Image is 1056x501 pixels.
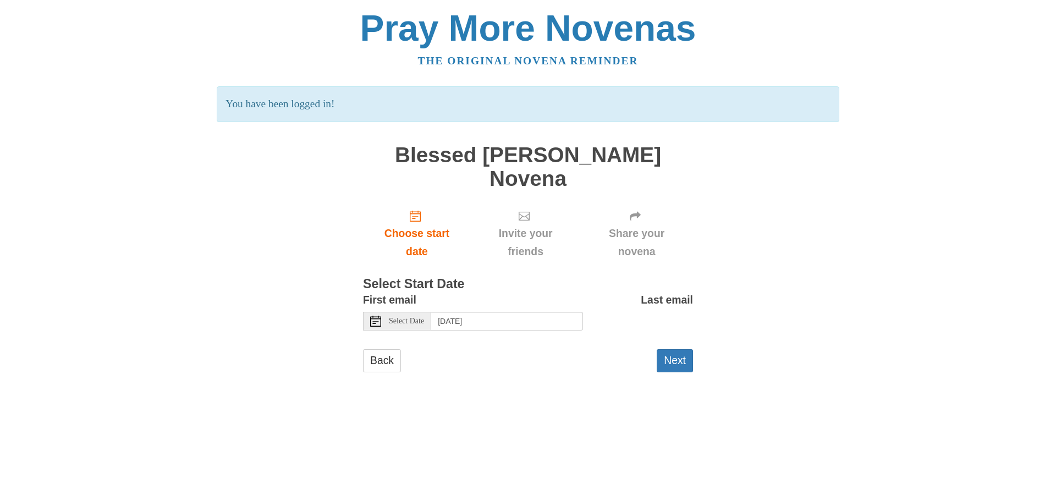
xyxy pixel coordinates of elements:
button: Next [657,349,693,372]
a: Pray More Novenas [360,8,696,48]
a: Choose start date [363,201,471,267]
div: Click "Next" to confirm your start date first. [580,201,693,267]
p: You have been logged in! [217,86,839,122]
span: Invite your friends [482,224,569,261]
h3: Select Start Date [363,277,693,291]
a: Back [363,349,401,372]
div: Click "Next" to confirm your start date first. [471,201,580,267]
span: Share your novena [591,224,682,261]
label: First email [363,291,416,309]
h1: Blessed [PERSON_NAME] Novena [363,144,693,190]
label: Last email [641,291,693,309]
a: The original novena reminder [418,55,639,67]
span: Choose start date [374,224,460,261]
span: Select Date [389,317,424,325]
